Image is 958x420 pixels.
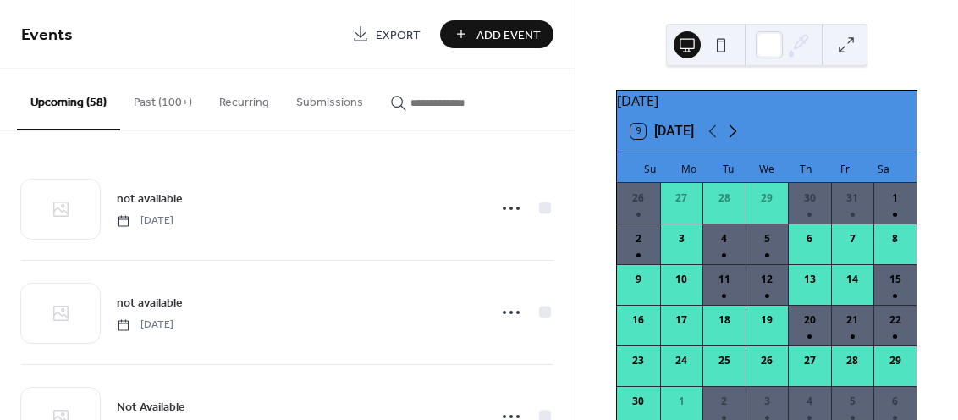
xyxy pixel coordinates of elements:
[786,152,825,183] div: Th
[888,312,903,328] div: 22
[630,312,646,328] div: 16
[376,26,421,44] span: Export
[117,293,183,312] a: not available
[759,191,774,206] div: 29
[717,231,732,246] div: 4
[845,231,860,246] div: 7
[117,318,173,333] span: [DATE]
[674,394,689,409] div: 1
[708,152,747,183] div: Tu
[717,312,732,328] div: 18
[845,272,860,287] div: 14
[845,312,860,328] div: 21
[674,353,689,368] div: 24
[845,353,860,368] div: 28
[206,69,283,129] button: Recurring
[864,152,903,183] div: Sa
[888,353,903,368] div: 29
[630,231,646,246] div: 2
[759,312,774,328] div: 19
[888,231,903,246] div: 8
[674,312,689,328] div: 17
[117,397,185,417] a: Not Available
[625,119,700,143] button: 9[DATE]
[476,26,541,44] span: Add Event
[117,213,173,229] span: [DATE]
[802,312,818,328] div: 20
[117,189,183,208] a: not available
[717,272,732,287] div: 11
[802,353,818,368] div: 27
[845,394,860,409] div: 5
[759,272,774,287] div: 12
[339,20,433,48] a: Export
[617,91,917,111] div: [DATE]
[120,69,206,129] button: Past (100+)
[630,191,646,206] div: 26
[283,69,377,129] button: Submissions
[845,191,860,206] div: 31
[669,152,708,183] div: Mo
[440,20,553,48] button: Add Event
[17,69,120,130] button: Upcoming (58)
[759,353,774,368] div: 26
[802,231,818,246] div: 6
[630,394,646,409] div: 30
[117,191,183,208] span: not available
[117,295,183,312] span: not available
[674,272,689,287] div: 10
[747,152,786,183] div: We
[630,353,646,368] div: 23
[117,399,185,417] span: Not Available
[717,394,732,409] div: 2
[630,272,646,287] div: 9
[888,272,903,287] div: 15
[825,152,864,183] div: Fr
[717,191,732,206] div: 28
[759,394,774,409] div: 3
[759,231,774,246] div: 5
[674,231,689,246] div: 3
[717,353,732,368] div: 25
[21,19,73,52] span: Events
[802,272,818,287] div: 13
[888,394,903,409] div: 6
[802,191,818,206] div: 30
[630,152,669,183] div: Su
[888,191,903,206] div: 1
[802,394,818,409] div: 4
[674,191,689,206] div: 27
